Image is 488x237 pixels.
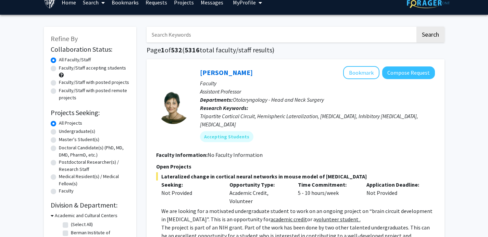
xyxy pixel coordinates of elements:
[208,151,263,158] span: No Faculty Information
[271,216,307,223] u: academic credit
[293,180,361,205] div: 5 - 10 hours/week
[161,189,220,197] div: Not Provided
[200,79,435,87] p: Faculty
[224,180,293,205] div: Academic Credit, Volunteer
[59,120,82,127] label: All Projects
[147,46,445,54] h1: Page of ( total faculty/staff results)
[59,187,74,195] label: Faculty
[316,216,361,223] u: volunteer student .
[200,104,248,111] b: Research Keywords:
[51,34,78,43] span: Refine By
[298,180,356,189] p: Time Commitment:
[59,79,129,86] label: Faculty/Staff with posted projects
[200,87,435,96] p: Assistant Professor
[156,172,435,180] span: Lateralized change in cortical neural networks in mouse model of [MEDICAL_DATA]
[59,159,129,173] label: Postdoctoral Researcher(s) / Research Staff
[161,207,435,223] p: We are looking for a motivated undergraduate student to work on an ongoing project on “brain circ...
[59,56,91,63] label: All Faculty/Staff
[343,66,379,79] button: Add Tara Deemyad to Bookmarks
[416,27,445,42] button: Search
[59,87,129,101] label: Faculty/Staff with posted remote projects
[71,221,93,228] label: (Select All)
[200,96,233,103] b: Departments:
[171,46,182,54] span: 532
[51,201,129,209] h2: Division & Department:
[185,46,200,54] span: 5316
[229,180,288,189] p: Opportunity Type:
[51,109,129,117] h2: Projects Seeking:
[5,206,29,232] iframe: Chat
[156,162,435,171] p: Open Projects
[59,64,126,72] label: Faculty/Staff accepting students
[233,96,324,103] span: Otolaryngology - Head and Neck Surgery
[361,180,430,205] div: Not Provided
[156,151,208,158] b: Faculty Information:
[161,46,165,54] span: 1
[200,68,253,77] a: [PERSON_NAME]
[366,180,425,189] p: Application Deadline:
[59,173,129,187] label: Medical Resident(s) / Medical Fellow(s)
[382,66,435,79] button: Compose Request to Tara Deemyad
[51,45,129,53] h2: Collaboration Status:
[161,180,220,189] p: Seeking:
[200,112,435,128] div: Tripartite Cortical Circuit, Hemispheric Lateralization, [MEDICAL_DATA], Inhibitory [MEDICAL_DATA...
[59,128,95,135] label: Undergraduate(s)
[147,27,415,42] input: Search Keywords
[200,131,253,142] mat-chip: Accepting Students
[59,144,129,159] label: Doctoral Candidate(s) (PhD, MD, DMD, PharmD, etc.)
[59,136,99,143] label: Master's Student(s)
[55,212,117,219] h3: Academic and Cultural Centers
